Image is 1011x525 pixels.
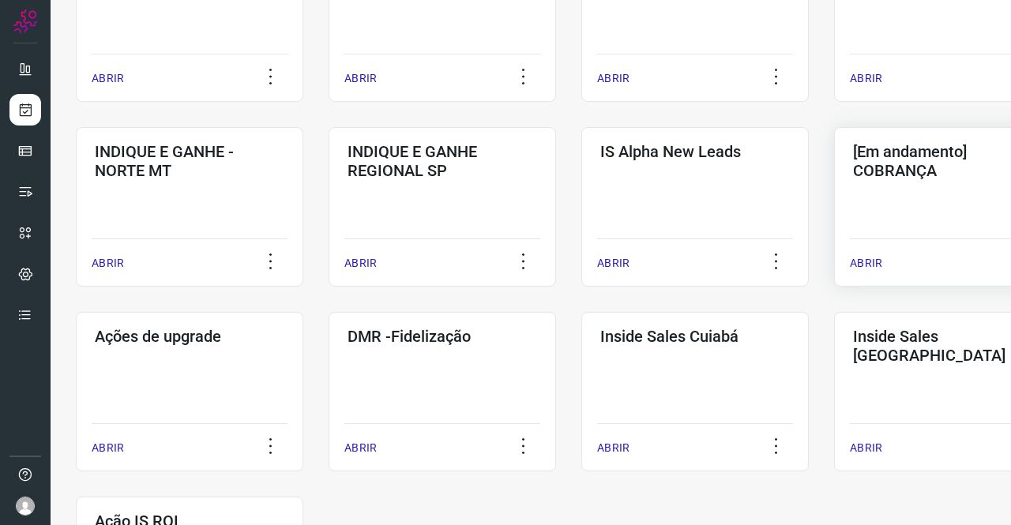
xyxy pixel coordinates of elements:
p: ABRIR [850,255,882,272]
p: ABRIR [344,440,377,456]
img: Logo [13,9,37,33]
p: ABRIR [597,440,630,456]
p: ABRIR [597,70,630,87]
p: ABRIR [92,255,124,272]
p: ABRIR [597,255,630,272]
p: ABRIR [850,70,882,87]
h3: INDIQUE E GANHE - NORTE MT [95,142,284,180]
p: ABRIR [850,440,882,456]
h3: IS Alpha New Leads [600,142,790,161]
p: ABRIR [92,70,124,87]
p: ABRIR [92,440,124,456]
p: ABRIR [344,70,377,87]
p: ABRIR [344,255,377,272]
h3: INDIQUE E GANHE REGIONAL SP [348,142,537,180]
h3: Ações de upgrade [95,327,284,346]
img: avatar-user-boy.jpg [16,497,35,516]
h3: Inside Sales Cuiabá [600,327,790,346]
h3: DMR -Fidelização [348,327,537,346]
